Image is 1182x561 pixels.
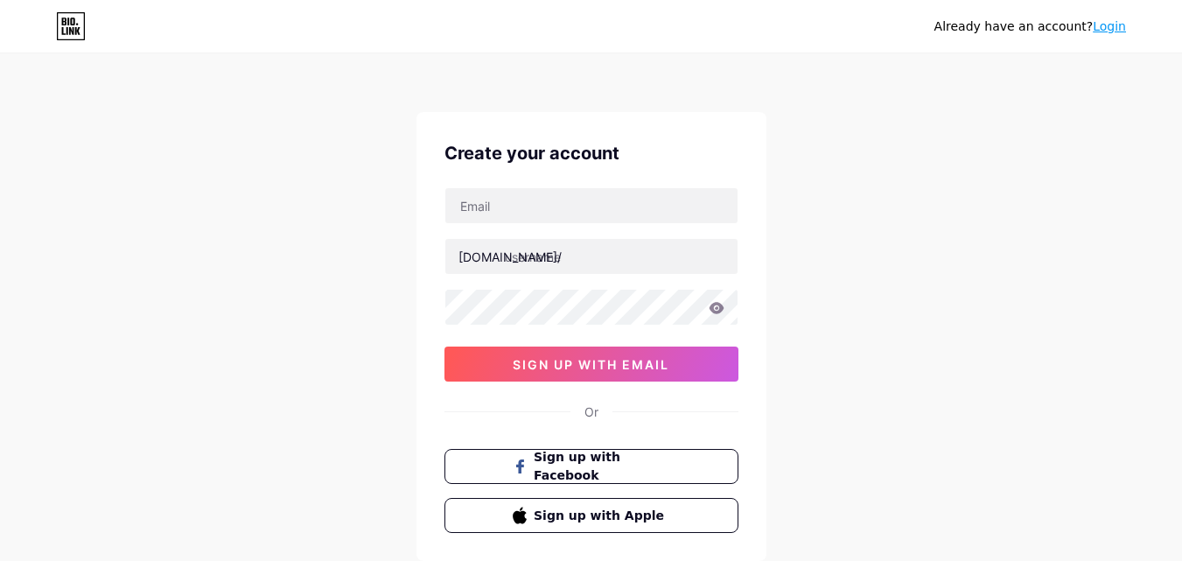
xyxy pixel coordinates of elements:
span: Sign up with Facebook [534,448,669,485]
a: Login [1093,19,1126,33]
div: Or [584,403,598,421]
input: Email [445,188,738,223]
div: Create your account [444,140,738,166]
button: Sign up with Facebook [444,449,738,484]
span: Sign up with Apple [534,507,669,525]
input: username [445,239,738,274]
button: Sign up with Apple [444,498,738,533]
button: sign up with email [444,347,738,382]
div: [DOMAIN_NAME]/ [458,248,562,266]
span: sign up with email [513,357,669,372]
div: Already have an account? [934,18,1126,36]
